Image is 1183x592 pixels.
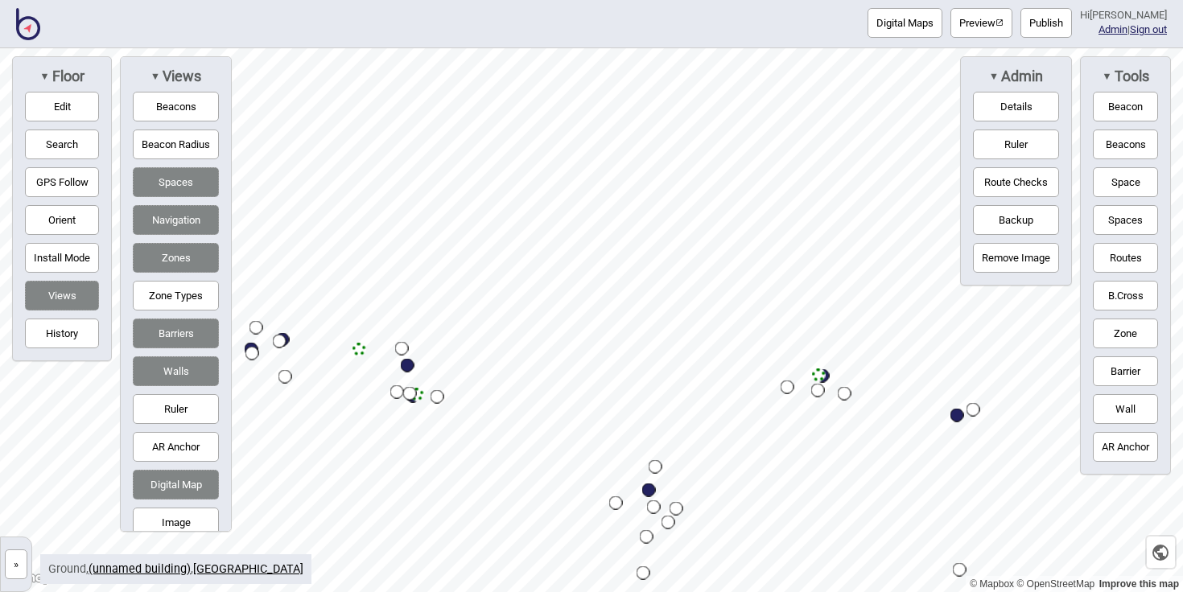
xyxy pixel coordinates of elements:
[1093,205,1158,235] button: Spaces
[1093,319,1158,348] button: Zone
[950,8,1012,38] button: Preview
[89,562,191,576] a: (unnamed building)
[1098,23,1127,35] a: Admin
[133,281,219,310] button: Zone Types
[973,205,1059,235] button: Backup
[1093,92,1158,121] button: Beacon
[133,394,219,424] button: Ruler
[352,343,366,356] div: Map marker
[1130,23,1167,35] button: Sign out
[133,205,219,235] button: Navigation
[812,368,826,382] div: Map marker
[1080,8,1167,23] div: Hi [PERSON_NAME]
[838,387,851,401] div: Map marker
[995,18,1004,27] img: preview
[642,483,656,497] div: Map marker
[25,319,99,348] button: History
[133,356,219,386] button: Walls
[967,403,980,417] div: Map marker
[390,385,404,399] div: Map marker
[999,68,1043,85] span: Admin
[25,167,99,197] button: GPS Follow
[5,549,27,579] button: »
[973,167,1059,197] button: Route Checks
[970,578,1014,590] a: Mapbox
[1093,356,1158,386] button: Barrier
[160,68,201,85] span: Views
[950,409,964,422] div: Map marker
[1099,578,1179,590] a: Map feedback
[245,347,259,360] div: Map marker
[25,92,99,121] button: Edit
[25,281,99,310] button: Views
[662,516,675,529] div: Map marker
[868,8,942,38] button: Digital Maps
[133,432,219,462] button: AR Anchor
[973,129,1059,159] button: Ruler
[133,129,219,159] button: Beacon Radius
[133,92,219,121] button: Beacons
[640,530,653,544] div: Map marker
[133,243,219,273] button: Zones
[609,496,623,510] div: Map marker
[25,243,99,273] button: Install Mode
[1093,432,1158,462] button: AR Anchor
[249,321,263,335] div: Map marker
[781,380,794,394] div: Map marker
[1112,68,1149,85] span: Tools
[133,508,219,537] button: Image
[989,70,999,82] span: ▼
[25,205,99,235] button: Orient
[278,370,292,384] div: Map marker
[133,470,219,499] button: Digital Map
[811,384,825,397] div: Map marker
[1020,8,1072,38] button: Publish
[973,243,1059,273] button: Remove Image
[25,129,99,159] button: Search
[670,502,683,516] div: Map marker
[1098,23,1130,35] span: |
[5,569,76,587] a: Mapbox logo
[647,500,661,514] div: Map marker
[276,333,290,347] div: Map marker
[1093,129,1158,159] button: Beacons
[1093,243,1158,273] button: Routes
[245,343,258,356] div: Map marker
[50,68,84,85] span: Floor
[637,566,650,580] div: Map marker
[89,562,193,576] span: ,
[410,388,424,401] div: Map marker
[273,335,286,348] div: Map marker
[1,554,31,571] a: »
[39,70,49,82] span: ▼
[953,563,967,577] div: Map marker
[150,70,160,82] span: ▼
[395,342,409,356] div: Map marker
[16,8,40,40] img: BindiMaps CMS
[1093,394,1158,424] button: Wall
[133,167,219,197] button: Spaces
[133,319,219,348] button: Barriers
[401,359,414,372] div: Map marker
[950,8,1012,38] a: Previewpreview
[649,460,662,474] div: Map marker
[403,387,417,401] div: Map marker
[1102,70,1111,82] span: ▼
[1093,167,1158,197] button: Space
[431,390,444,404] div: Map marker
[1016,578,1094,590] a: OpenStreetMap
[973,92,1059,121] button: Details
[1093,281,1158,310] button: B.Cross
[193,562,303,576] a: [GEOGRAPHIC_DATA]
